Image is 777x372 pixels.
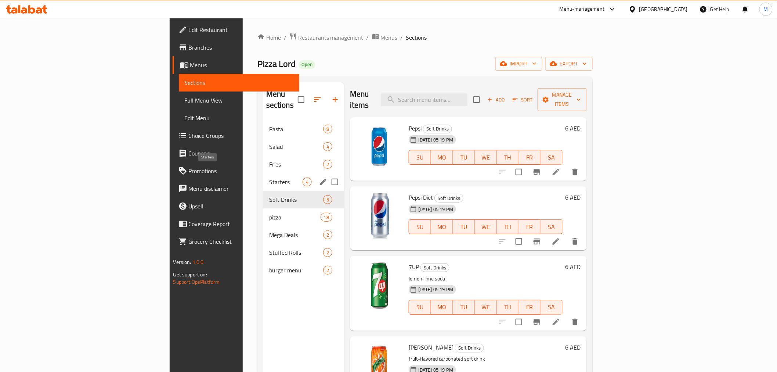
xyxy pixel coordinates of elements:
span: Promotions [189,167,293,175]
div: items [323,160,332,169]
span: [DATE] 05:19 PM [415,206,456,213]
span: SU [412,222,428,232]
span: Select to update [511,234,527,249]
span: Add [486,96,506,104]
span: Edit Restaurant [189,25,293,34]
span: Coverage Report [189,219,293,228]
span: TU [456,222,472,232]
span: 4 [324,143,332,150]
a: Restaurants management [289,33,364,42]
button: SU [409,219,431,234]
div: [GEOGRAPHIC_DATA] [639,5,688,13]
a: Full Menu View [179,92,299,109]
span: MO [434,302,450,312]
nav: Menu sections [263,117,344,282]
span: [DATE] 05:19 PM [415,136,456,143]
a: Upsell [173,197,299,215]
span: Pepsi Diet [409,192,433,203]
a: Grocery Checklist [173,233,299,250]
div: items [323,142,332,151]
div: Pasta8 [263,120,344,138]
h6: 6 AED [565,123,581,133]
span: Upsell [189,202,293,211]
span: 2 [324,161,332,168]
div: Soft Drinks [434,194,463,203]
span: Fries [269,160,323,169]
button: TU [453,219,475,234]
span: TU [456,152,472,163]
span: FR [521,152,538,163]
button: Branch-specific-item [528,163,546,181]
a: Branches [173,39,299,56]
span: Grocery Checklist [189,237,293,246]
li: / [401,33,403,42]
button: SU [409,300,431,315]
li: / [366,33,369,42]
button: delete [566,163,584,181]
div: Soft Drinks [420,263,449,272]
button: delete [566,233,584,250]
a: Choice Groups [173,127,299,144]
div: Mega Deals2 [263,226,344,244]
button: Add section [326,91,344,108]
span: Choice Groups [189,131,293,140]
div: Stuffed Rolls2 [263,244,344,261]
button: edit [318,176,329,187]
div: Soft Drinks [455,344,484,353]
button: export [545,57,593,71]
span: Mega Deals [269,230,323,239]
h6: 6 AED [565,192,581,203]
span: Soft Drinks [435,194,463,203]
button: Branch-specific-item [528,233,546,250]
span: 7UP [409,261,419,272]
span: TH [500,222,516,232]
div: Fries2 [263,155,344,173]
span: 2 [324,267,332,274]
a: Edit menu item [552,168,560,176]
span: Full Menu View [185,96,293,105]
div: items [321,213,332,222]
div: items [323,266,332,275]
span: SA [543,302,560,312]
div: items [323,195,332,204]
p: lemon-lime soda [409,274,563,283]
a: Menus [173,56,299,74]
span: Version: [173,257,191,267]
div: Soft Drinks5 [263,191,344,208]
a: Edit Menu [179,109,299,127]
span: M [764,5,768,13]
span: Salad [269,142,323,151]
a: Support.OpsPlatform [173,277,220,287]
span: [PERSON_NAME] [409,342,453,353]
span: pizza [269,213,321,222]
button: Sort [511,94,535,105]
span: TU [456,302,472,312]
span: [DATE] 05:19 PM [415,286,456,293]
button: MO [431,219,453,234]
div: items [303,178,312,186]
a: Edit Restaurant [173,21,299,39]
nav: breadcrumb [257,33,593,42]
button: SA [541,150,563,165]
button: SU [409,150,431,165]
span: 1.0.0 [193,257,204,267]
span: Pepsi [409,123,422,134]
a: Coverage Report [173,215,299,233]
span: Restaurants management [298,33,364,42]
h6: 6 AED [565,262,581,272]
span: Select all sections [293,92,309,107]
button: import [495,57,542,71]
button: TH [497,300,519,315]
span: Starters [269,178,303,186]
button: MO [431,300,453,315]
button: FR [518,300,541,315]
div: items [323,125,332,133]
span: Pasta [269,125,323,133]
a: Promotions [173,162,299,180]
span: TH [500,152,516,163]
span: 18 [321,214,332,221]
span: SU [412,302,428,312]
